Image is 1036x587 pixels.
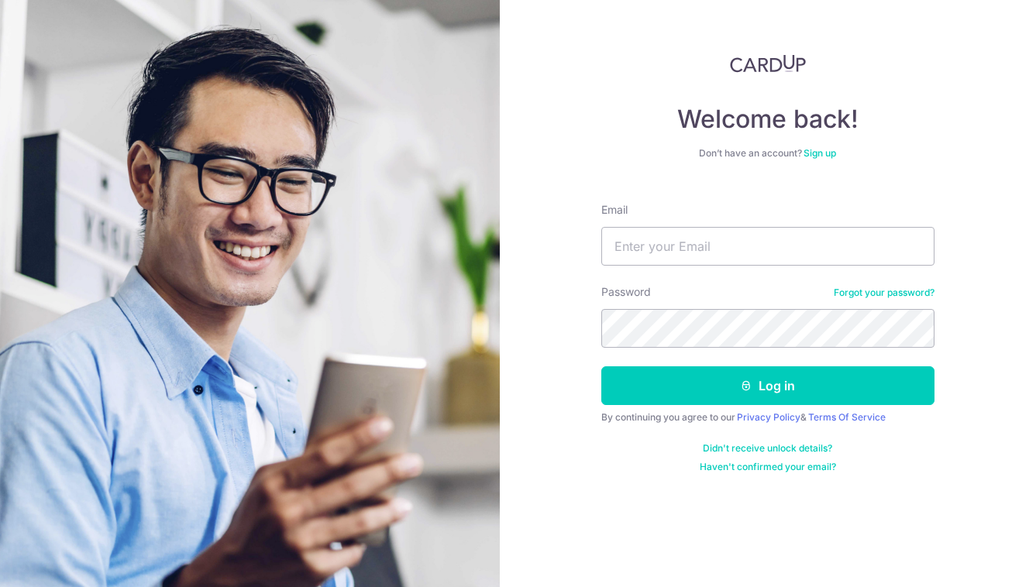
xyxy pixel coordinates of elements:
[601,202,628,218] label: Email
[601,366,934,405] button: Log in
[703,442,832,455] a: Didn't receive unlock details?
[601,284,651,300] label: Password
[737,411,800,423] a: Privacy Policy
[834,287,934,299] a: Forgot your password?
[808,411,886,423] a: Terms Of Service
[730,54,806,73] img: CardUp Logo
[700,461,836,473] a: Haven't confirmed your email?
[601,227,934,266] input: Enter your Email
[601,411,934,424] div: By continuing you agree to our &
[804,147,836,159] a: Sign up
[601,147,934,160] div: Don’t have an account?
[601,104,934,135] h4: Welcome back!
